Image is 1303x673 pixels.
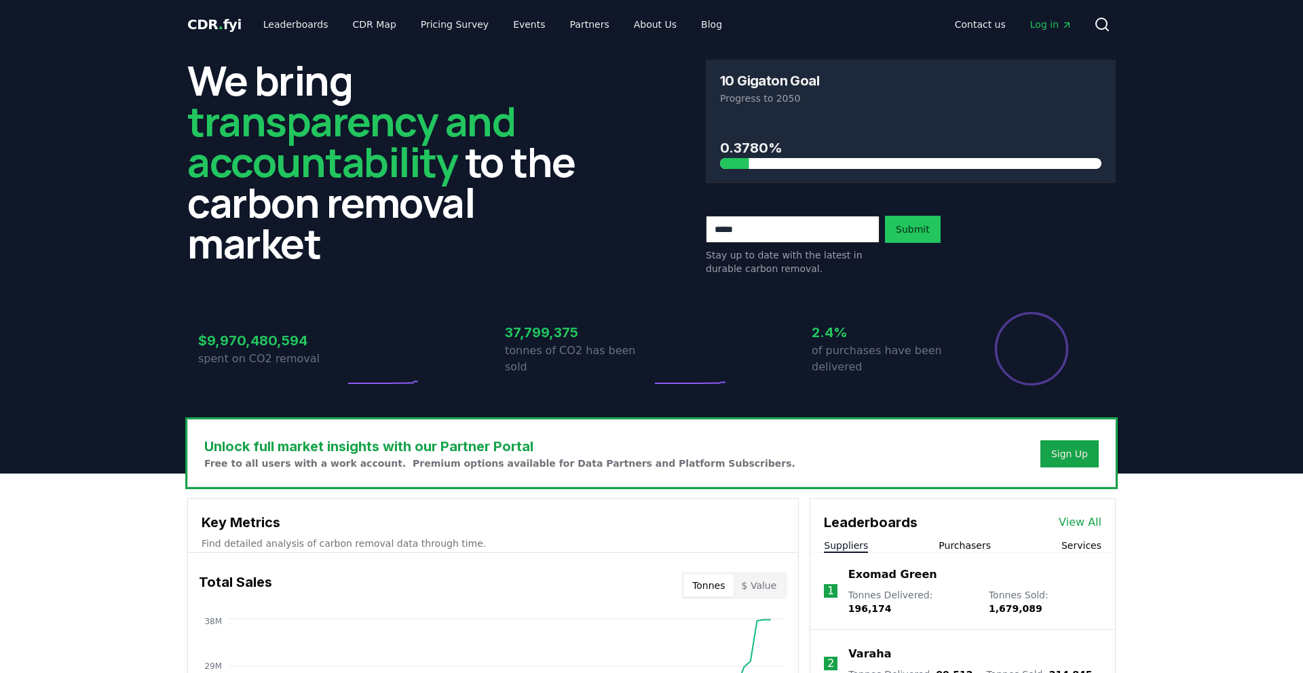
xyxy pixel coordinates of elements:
h3: 0.3780% [720,138,1101,158]
p: Progress to 2050 [720,92,1101,105]
a: Blog [690,12,733,37]
nav: Main [252,12,733,37]
p: Find detailed analysis of carbon removal data through time. [202,537,785,550]
h3: 2.4% [812,322,958,343]
a: Exomad Green [848,566,937,583]
a: Leaderboards [252,12,339,37]
p: of purchases have been delivered [812,343,958,375]
span: 196,174 [848,603,892,614]
p: tonnes of CO2 has been sold [505,343,651,375]
span: transparency and accountability [187,93,515,189]
a: CDR.fyi [187,15,242,34]
div: Percentage of sales delivered [994,311,1070,387]
a: Contact us [944,12,1017,37]
span: . [219,16,223,33]
a: View All [1059,514,1101,531]
p: Tonnes Sold : [989,588,1101,615]
h3: $9,970,480,594 [198,330,345,351]
tspan: 29M [204,661,222,671]
tspan: 38M [204,617,222,626]
button: Services [1061,539,1101,552]
h3: 10 Gigaton Goal [720,74,819,88]
p: Free to all users with a work account. Premium options available for Data Partners and Platform S... [204,457,795,470]
a: Pricing Survey [410,12,499,37]
h3: Key Metrics [202,512,785,533]
button: Purchasers [939,539,991,552]
span: Log in [1030,18,1072,31]
span: 1,679,089 [989,603,1042,614]
a: About Us [623,12,687,37]
a: CDR Map [342,12,407,37]
a: Events [502,12,556,37]
h2: We bring to the carbon removal market [187,60,597,263]
button: $ Value [734,575,785,596]
a: Partners [559,12,620,37]
p: spent on CO2 removal [198,351,345,367]
a: Sign Up [1051,447,1088,461]
p: Stay up to date with the latest in durable carbon removal. [706,248,880,275]
h3: Total Sales [199,572,272,599]
h3: Leaderboards [824,512,918,533]
button: Submit [885,216,941,243]
h3: 37,799,375 [505,322,651,343]
p: 1 [827,583,834,599]
button: Sign Up [1040,440,1099,467]
button: Suppliers [824,539,868,552]
nav: Main [944,12,1083,37]
a: Varaha [848,646,891,662]
p: Tonnes Delivered : [848,588,975,615]
a: Log in [1019,12,1083,37]
button: Tonnes [684,575,733,596]
p: 2 [827,655,834,672]
h3: Unlock full market insights with our Partner Portal [204,436,795,457]
span: CDR fyi [187,16,242,33]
